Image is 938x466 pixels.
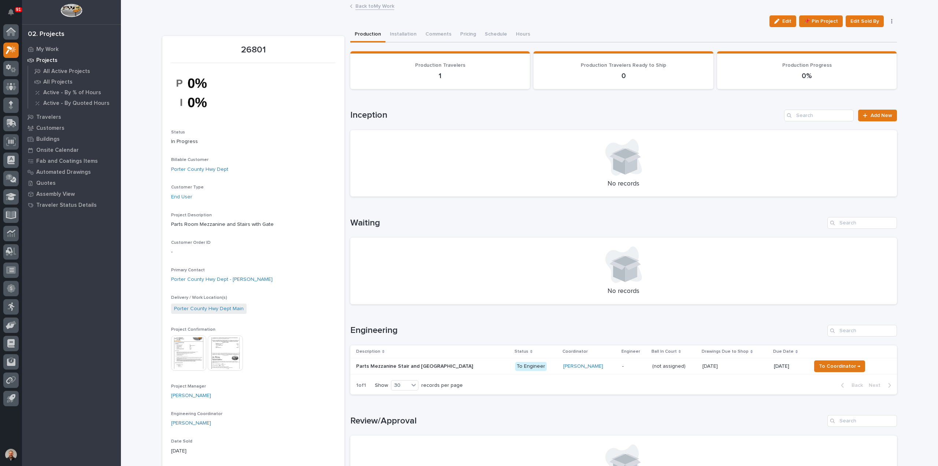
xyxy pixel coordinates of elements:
p: Buildings [36,136,60,143]
span: Project Confirmation [171,327,215,332]
button: Back [835,382,866,389]
button: Schedule [480,27,512,43]
button: Installation [385,27,421,43]
p: Due Date [773,348,794,356]
p: No records [359,180,888,188]
p: All Active Projects [43,68,90,75]
button: Hours [512,27,535,43]
a: Add New [858,110,897,121]
p: 26801 [171,45,336,55]
p: Automated Drawings [36,169,91,176]
p: Travelers [36,114,61,121]
span: Project Manager [171,384,206,389]
a: Travelers [22,111,121,122]
a: Traveler Status Details [22,199,121,210]
a: Porter County Hwy Dept - [PERSON_NAME] [171,276,273,283]
span: Primary Contact [171,268,205,272]
a: Active - By % of Hours [28,87,121,98]
div: To Engineer [515,362,547,371]
p: 0% [726,71,888,80]
span: Project Description [171,213,212,217]
p: Parts Mezzanine Stair and [GEOGRAPHIC_DATA] [356,362,474,370]
input: Search [827,415,897,427]
span: Customer Type [171,185,204,190]
span: Edit Sold By [850,17,879,26]
a: My Work [22,44,121,55]
p: 1 of 1 [350,377,372,395]
button: users-avatar [3,447,19,462]
a: Fab and Coatings Items [22,155,121,166]
button: To Coordinator → [814,360,865,372]
h1: Waiting [350,218,824,228]
p: Coordinator [562,348,588,356]
p: 91 [16,7,21,12]
span: Next [869,382,885,389]
a: [PERSON_NAME] [171,419,211,427]
p: - [171,248,336,256]
p: Parts Room Mezzanine and Stairs with Gate [171,221,336,228]
button: Edit Sold By [846,15,884,27]
p: Engineer [621,348,640,356]
a: Back toMy Work [355,1,394,10]
span: Engineering Coordinator [171,412,222,416]
span: Edit [782,18,791,25]
p: [DATE] [774,363,805,370]
div: 02. Projects [28,30,64,38]
button: Comments [421,27,456,43]
p: Drawings Due to Shop [702,348,749,356]
p: My Work [36,46,59,53]
p: 0 [542,71,705,80]
p: records per page [421,382,463,389]
p: Quotes [36,180,56,187]
a: [PERSON_NAME] [171,392,211,400]
a: All Active Projects [28,66,121,76]
a: [PERSON_NAME] [563,363,603,370]
span: Date Sold [171,439,192,444]
a: Projects [22,55,121,66]
div: Notifications91 [9,9,19,21]
span: To Coordinator → [819,362,860,371]
div: 30 [391,382,409,389]
p: (not assigned) [652,362,687,370]
p: - [622,363,646,370]
p: Traveler Status Details [36,202,97,209]
p: In Progress [171,138,336,146]
img: Workspace Logo [60,4,82,17]
p: Show [375,382,388,389]
input: Search [827,217,897,229]
input: Search [784,110,854,121]
p: 1 [359,71,521,80]
span: Billable Customer [171,158,208,162]
p: Onsite Calendar [36,147,79,154]
span: 📌 Pin Project [804,17,838,26]
p: [DATE] [702,362,719,370]
p: Assembly View [36,191,75,198]
tr: Parts Mezzanine Stair and [GEOGRAPHIC_DATA]Parts Mezzanine Stair and [GEOGRAPHIC_DATA] To Enginee... [350,358,897,375]
a: Porter County Hwy Dept Main [174,305,244,313]
img: -BHe5Tz8pBlRpYIczWZfcdqbAITpKl1uOtS9Q5hoa3s [171,67,226,118]
button: 📌 Pin Project [799,15,843,27]
p: Active - By Quoted Hours [43,100,110,107]
h1: Engineering [350,325,824,336]
button: Production [350,27,385,43]
span: Production Travelers [415,63,465,68]
h1: Review/Approval [350,416,824,426]
button: Notifications [3,4,19,20]
a: Porter County Hwy Dept [171,166,228,173]
a: Assembly View [22,188,121,199]
button: Pricing [456,27,480,43]
a: Automated Drawings [22,166,121,177]
span: Status [171,130,185,135]
p: Customers [36,125,64,132]
a: All Projects [28,77,121,87]
p: [DATE] [171,447,336,455]
button: Edit [769,15,796,27]
p: Projects [36,57,58,64]
p: Ball In Court [651,348,677,356]
span: Customer Order ID [171,241,211,245]
input: Search [827,325,897,337]
h1: Inception [350,110,782,121]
